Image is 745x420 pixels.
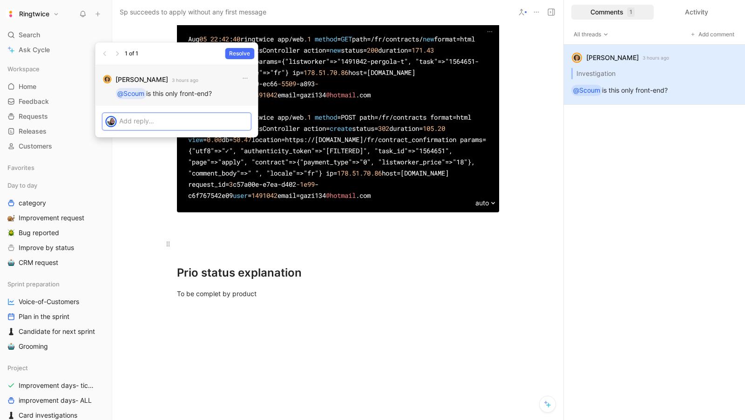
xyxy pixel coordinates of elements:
p: is this only front-end? [115,88,251,99]
div: 1 of 1 [125,49,138,58]
small: 3 hours ago [172,76,198,84]
div: @Scoum [117,88,144,99]
span: Resolve [229,49,250,58]
button: Resolve [225,48,254,59]
img: avatar [106,117,115,126]
img: avatar [104,76,110,82]
strong: [PERSON_NAME] [115,74,168,85]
